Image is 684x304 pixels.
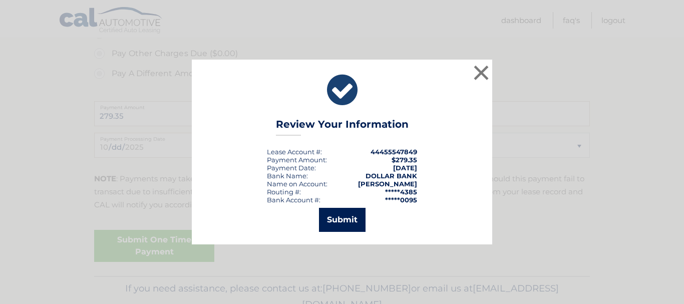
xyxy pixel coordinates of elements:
[276,118,409,136] h3: Review Your Information
[371,148,417,156] strong: 44455547849
[267,164,316,172] div: :
[267,172,308,180] div: Bank Name:
[392,156,417,164] span: $279.35
[366,172,417,180] strong: DOLLAR BANK
[267,180,327,188] div: Name on Account:
[267,196,320,204] div: Bank Account #:
[267,188,301,196] div: Routing #:
[471,63,491,83] button: ×
[393,164,417,172] span: [DATE]
[267,164,314,172] span: Payment Date
[267,156,327,164] div: Payment Amount:
[319,208,366,232] button: Submit
[267,148,322,156] div: Lease Account #:
[358,180,417,188] strong: [PERSON_NAME]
